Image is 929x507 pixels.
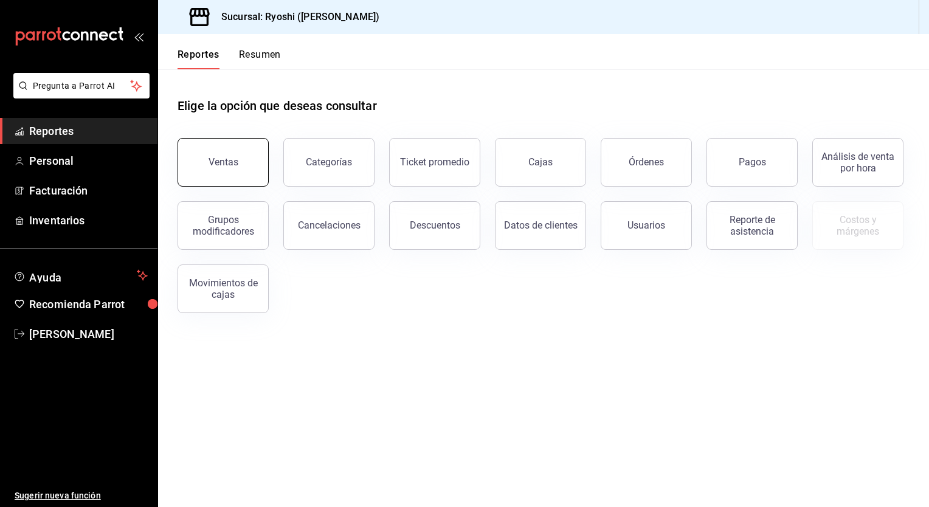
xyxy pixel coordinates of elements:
[29,268,132,283] span: Ayuda
[209,156,238,168] div: Ventas
[185,214,261,237] div: Grupos modificadores
[13,73,150,98] button: Pregunta a Parrot AI
[820,214,896,237] div: Costos y márgenes
[29,326,148,342] span: [PERSON_NAME]
[178,201,269,250] button: Grupos modificadores
[178,97,377,115] h1: Elige la opción que deseas consultar
[29,182,148,199] span: Facturación
[239,49,281,69] button: Resumen
[298,219,361,231] div: Cancelaciones
[601,201,692,250] button: Usuarios
[178,264,269,313] button: Movimientos de cajas
[306,156,352,168] div: Categorías
[389,138,480,187] button: Ticket promedio
[706,138,798,187] button: Pagos
[812,138,903,187] button: Análisis de venta por hora
[178,138,269,187] button: Ventas
[706,201,798,250] button: Reporte de asistencia
[9,88,150,101] a: Pregunta a Parrot AI
[178,49,281,69] div: navigation tabs
[400,156,469,168] div: Ticket promedio
[528,156,553,168] div: Cajas
[185,277,261,300] div: Movimientos de cajas
[601,138,692,187] button: Órdenes
[739,156,766,168] div: Pagos
[389,201,480,250] button: Descuentos
[29,296,148,312] span: Recomienda Parrot
[495,201,586,250] button: Datos de clientes
[29,212,148,229] span: Inventarios
[29,153,148,169] span: Personal
[629,156,664,168] div: Órdenes
[283,201,375,250] button: Cancelaciones
[134,32,143,41] button: open_drawer_menu
[15,489,148,502] span: Sugerir nueva función
[504,219,578,231] div: Datos de clientes
[820,151,896,174] div: Análisis de venta por hora
[29,123,148,139] span: Reportes
[495,138,586,187] button: Cajas
[178,49,219,69] button: Reportes
[410,219,460,231] div: Descuentos
[33,80,131,92] span: Pregunta a Parrot AI
[283,138,375,187] button: Categorías
[627,219,665,231] div: Usuarios
[714,214,790,237] div: Reporte de asistencia
[812,201,903,250] button: Contrata inventarios para ver este reporte
[212,10,379,24] h3: Sucursal: Ryoshi ([PERSON_NAME])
